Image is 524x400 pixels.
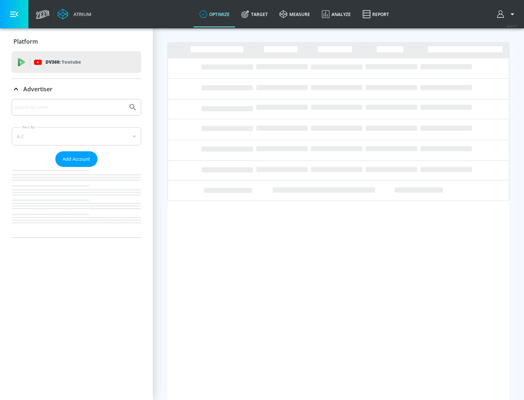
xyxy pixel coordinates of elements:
p: DV360: [45,58,81,66]
a: Analyze [316,1,357,27]
div: Platform [12,31,141,52]
div: A-Z [12,127,141,145]
span: Add Account [63,155,90,163]
div: Advertiser [12,99,141,237]
span: v 4.32.0 [507,24,517,28]
a: optimize [194,1,235,27]
button: Add Account [55,151,98,167]
div: DV360: Youtube [12,51,141,73]
input: Search by name [15,103,125,112]
div: Atrium [71,11,91,17]
a: Atrium [57,9,91,20]
div: Advertiser [12,79,141,99]
a: Target [235,1,274,27]
p: Platform [13,37,38,45]
nav: list of Advertiser [12,167,141,237]
a: measure [274,1,316,27]
label: Sort By [21,125,36,129]
p: Youtube [61,58,81,66]
p: Advertiser [23,85,52,93]
a: Report [357,1,395,27]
